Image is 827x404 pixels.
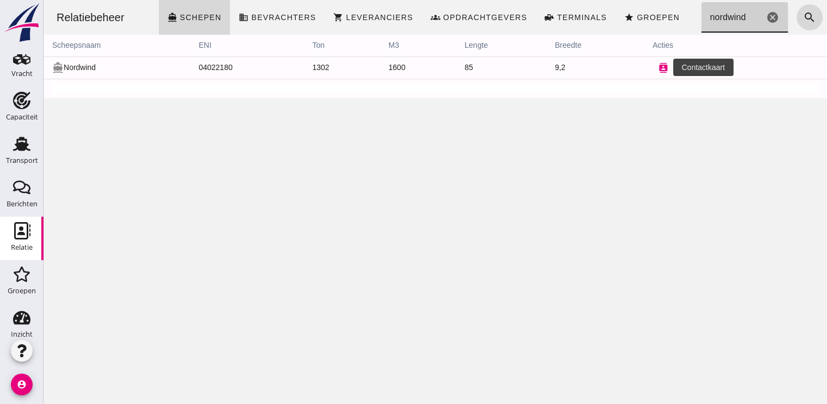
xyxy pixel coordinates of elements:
[615,63,625,73] i: contacts
[146,56,260,79] td: 04022180
[581,12,590,22] i: star
[9,62,20,73] i: directions_boat
[336,35,412,56] th: m3
[302,13,369,22] span: Leveranciers
[260,56,336,79] td: 1302
[11,331,33,338] div: Inzicht
[723,11,736,24] i: Wis Zoeken...
[260,35,336,56] th: ton
[6,113,38,121] div: Capaciteit
[658,63,668,73] i: attach_file
[387,12,397,22] i: groups
[11,244,33,251] div: Relatie
[146,35,260,56] th: ENI
[290,12,300,22] i: shopping_cart
[412,56,502,79] td: 85
[124,12,134,22] i: directions_boat
[593,13,636,22] span: Groepen
[502,35,600,56] th: breedte
[637,63,646,73] i: edit
[760,11,773,24] i: search
[6,157,38,164] div: Transport
[7,200,38,207] div: Berichten
[501,12,511,22] i: front_loader
[412,35,502,56] th: lengte
[513,13,563,22] span: Terminals
[136,13,178,22] span: Schepen
[399,13,484,22] span: Opdrachtgevers
[600,35,784,56] th: acties
[2,3,41,43] img: logo-small.a267ee39.svg
[207,13,272,22] span: Bevrachters
[11,374,33,395] i: account_circle
[336,56,412,79] td: 1600
[8,287,36,294] div: Groepen
[502,56,600,79] td: 9,2
[195,12,205,22] i: business
[4,10,90,25] div: Relatiebeheer
[11,70,33,77] div: Vracht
